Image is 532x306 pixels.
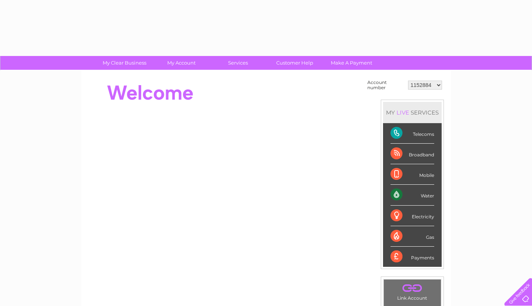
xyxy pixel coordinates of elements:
td: Link Account [383,279,441,303]
a: Make A Payment [321,56,382,70]
div: Electricity [391,206,434,226]
a: My Account [150,56,212,70]
a: Customer Help [264,56,326,70]
div: MY SERVICES [383,102,442,123]
div: LIVE [395,109,411,116]
div: Mobile [391,164,434,185]
td: Account number [365,78,406,92]
div: Gas [391,226,434,247]
div: Telecoms [391,123,434,144]
div: Broadband [391,144,434,164]
div: Payments [391,247,434,267]
a: Services [207,56,269,70]
div: Water [391,185,434,205]
a: . [386,281,439,294]
a: My Clear Business [94,56,155,70]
